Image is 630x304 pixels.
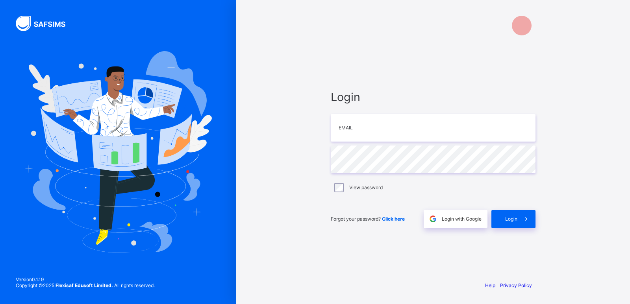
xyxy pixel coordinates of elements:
[428,214,437,223] img: google.396cfc9801f0270233282035f929180a.svg
[16,16,75,31] img: SAFSIMS Logo
[442,216,482,222] span: Login with Google
[382,216,405,222] a: Click here
[505,216,517,222] span: Login
[331,90,535,104] span: Login
[331,216,405,222] span: Forgot your password?
[16,282,155,288] span: Copyright © 2025 All rights reserved.
[485,282,495,288] a: Help
[56,282,113,288] strong: Flexisaf Edusoft Limited.
[349,184,383,190] label: View password
[16,276,155,282] span: Version 0.1.19
[24,51,212,252] img: Hero Image
[500,282,532,288] a: Privacy Policy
